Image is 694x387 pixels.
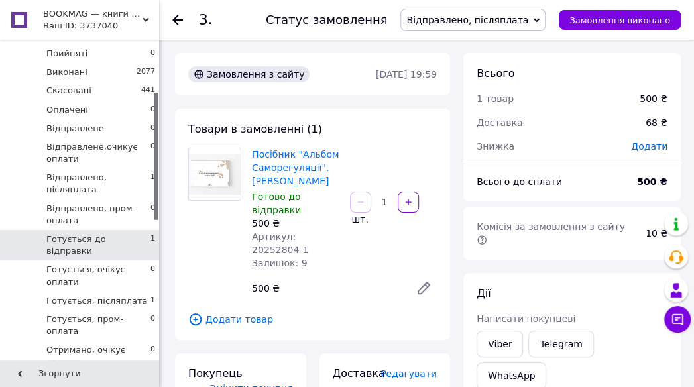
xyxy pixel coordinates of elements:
[638,219,675,248] div: 10 ₴
[631,141,667,152] span: Додати
[46,48,87,60] span: Прийняті
[46,313,150,337] span: Готується, пром-оплата
[477,176,562,187] span: Всього до сплати
[247,279,405,298] div: 500 ₴
[150,203,155,227] span: 0
[252,217,339,230] div: 500 ₴
[189,154,241,195] img: Посібник "Альбом Саморегуляції". Вікторія Назаревич
[46,85,91,97] span: Скасовані
[46,123,104,135] span: Відправлене
[188,312,437,327] span: Додати товар
[150,313,155,337] span: 0
[46,66,87,78] span: Виконані
[252,149,339,186] a: Посібник "Альбом Саморегуляції". [PERSON_NAME]
[43,20,159,32] div: Ваш ID: 3737040
[46,141,150,165] span: Відправлене,очикує оплати
[141,85,155,97] span: 441
[150,344,155,368] span: 0
[349,213,370,226] div: шт.
[477,313,575,324] span: Написати покупцеві
[664,306,691,333] button: Чат з покупцем
[477,221,628,245] span: Комісія за замовлення з сайту
[477,67,514,80] span: Всього
[333,367,385,380] span: Доставка
[638,108,675,137] div: 68 ₴
[410,275,437,302] a: Редагувати
[150,48,155,60] span: 0
[46,203,150,227] span: Відправлено, пром-оплата
[150,104,155,116] span: 0
[43,8,143,20] span: BOOKMAG — книги з психології та саморозвитку
[380,368,437,379] span: Редагувати
[477,141,514,152] span: Знижка
[252,192,301,215] span: Готово до відправки
[188,367,243,380] span: Покупець
[188,66,310,82] div: Замовлення з сайту
[559,10,681,30] button: Замовлення виконано
[46,233,150,257] span: Готується до відправки
[150,233,155,257] span: 1
[188,123,322,135] span: Товари в замовленні (1)
[46,295,147,307] span: Готується, післяплата
[46,264,150,288] span: Готується, очікує оплати
[199,12,288,28] span: Замовлення
[46,344,150,368] span: Отримано, очікує оплати
[252,258,308,268] span: Залишок: 9
[252,231,308,255] span: Артикул: 20252804-1
[477,331,523,357] a: Viber
[640,92,667,105] div: 500 ₴
[266,13,388,27] div: Статус замовлення
[376,69,437,80] time: [DATE] 19:59
[150,264,155,288] span: 0
[46,104,88,116] span: Оплачені
[528,331,593,357] a: Telegram
[637,176,667,187] b: 500 ₴
[150,172,155,195] span: 1
[150,123,155,135] span: 0
[477,287,491,300] span: Дії
[46,172,150,195] span: Відправлено, післяплата
[477,117,522,128] span: Доставка
[569,15,670,25] span: Замовлення виконано
[477,93,514,104] span: 1 товар
[150,295,155,307] span: 1
[150,141,155,165] span: 0
[406,15,528,25] span: Відправлено, післяплата
[172,13,183,27] div: Повернутися назад
[137,66,155,78] span: 2077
